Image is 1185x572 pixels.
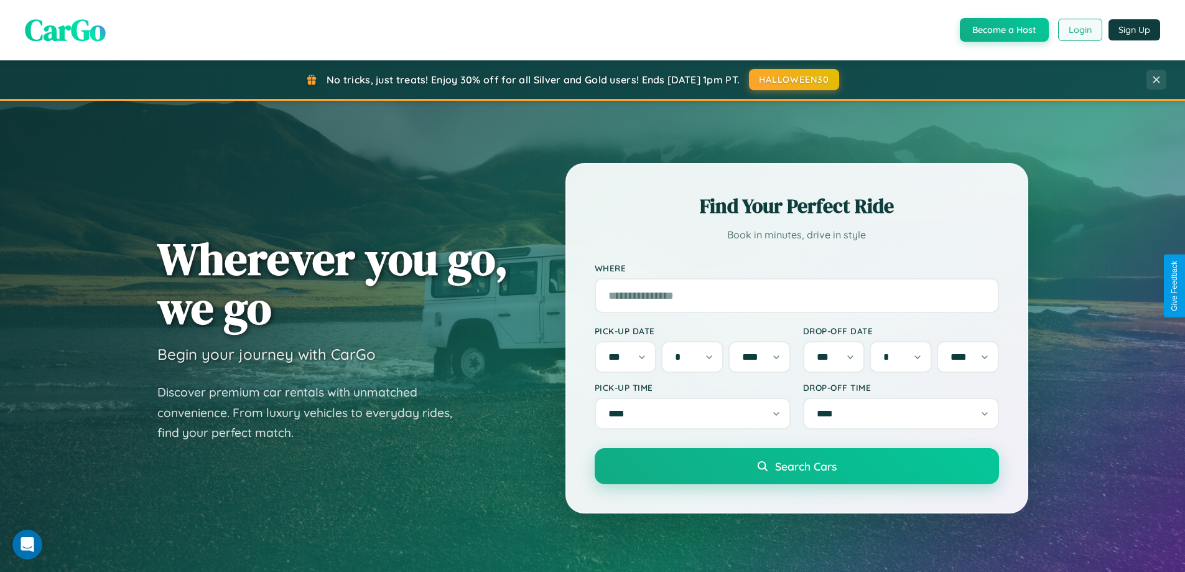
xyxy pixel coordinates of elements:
[775,459,837,473] span: Search Cars
[12,530,42,560] iframe: Intercom live chat
[595,263,999,273] label: Where
[595,382,791,393] label: Pick-up Time
[595,226,999,244] p: Book in minutes, drive in style
[749,69,839,90] button: HALLOWEEN30
[1170,261,1179,311] div: Give Feedback
[327,73,740,86] span: No tricks, just treats! Enjoy 30% off for all Silver and Gold users! Ends [DATE] 1pm PT.
[1058,19,1102,41] button: Login
[960,18,1049,42] button: Become a Host
[803,326,999,336] label: Drop-off Date
[157,345,376,363] h3: Begin your journey with CarGo
[157,234,508,332] h1: Wherever you go, we go
[803,382,999,393] label: Drop-off Time
[595,448,999,484] button: Search Cars
[1108,19,1160,40] button: Sign Up
[25,9,106,50] span: CarGo
[157,382,468,443] p: Discover premium car rentals with unmatched convenience. From luxury vehicles to everyday rides, ...
[595,326,791,336] label: Pick-up Date
[595,192,999,220] h2: Find Your Perfect Ride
